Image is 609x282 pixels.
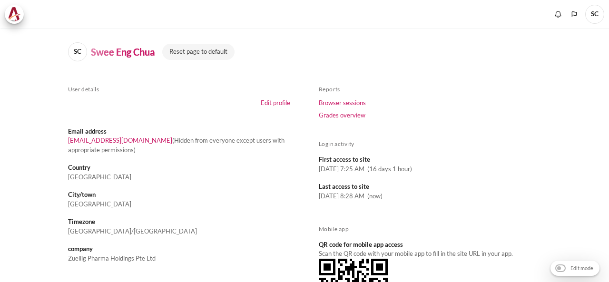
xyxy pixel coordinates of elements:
a: Edit profile [261,99,290,107]
dd: [GEOGRAPHIC_DATA] [68,200,291,209]
h5: User details [68,86,291,93]
dt: QR code for mobile app access [319,240,541,250]
dt: Email address [68,127,291,136]
button: Reset page to default [162,44,235,60]
div: Show notification window with no new notifications [551,7,565,21]
a: [EMAIL_ADDRESS][DOMAIN_NAME] [68,136,172,144]
button: Languages [567,7,581,21]
dt: company [68,244,291,254]
h5: Login activity [319,140,541,148]
a: Browser sessions [319,99,366,107]
h5: Reports [319,86,541,93]
dd: (Hidden from everyone except users with appropriate permissions) [68,136,291,155]
dt: Last access to site [319,182,541,192]
a: Architeck Architeck [5,5,29,24]
dd: [GEOGRAPHIC_DATA]/[GEOGRAPHIC_DATA] [68,227,291,236]
img: Architeck [8,7,21,21]
dt: City/town [68,190,291,200]
a: User menu [585,5,604,24]
span: SC [585,5,604,24]
dt: Country [68,163,291,173]
dt: First access to site [319,155,541,165]
dd: [DATE] 7:25 AM (16 days 1 hour) [319,165,541,174]
dd: [GEOGRAPHIC_DATA] [68,173,291,182]
h5: Mobile app [319,225,541,233]
span: SC [68,42,87,61]
dd: Zuellig Pharma Holdings Pte Ltd [68,254,291,263]
h4: Swee Eng Chua [91,45,155,59]
dd: [DATE] 8:28 AM (now) [319,192,541,201]
dt: Timezone [68,217,291,227]
a: Grades overview [319,111,365,119]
